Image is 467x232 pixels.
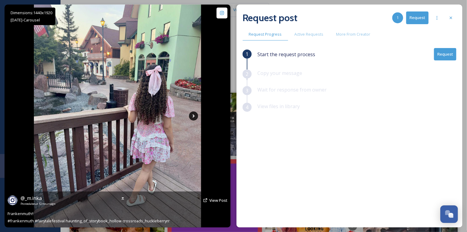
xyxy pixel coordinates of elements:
[246,104,248,111] span: 4
[209,198,227,203] a: View Post
[209,198,227,203] span: View Post
[336,31,371,37] span: More From Creator
[21,202,55,206] span: Posted about 12 hours ago
[21,195,42,201] span: @ _m.inka
[8,211,170,224] span: Frankenmuth!! #frankenmuth #fairytalefestival haunting_of_storybook_hollow crossroads_huckleberryrr
[406,11,429,24] button: Request
[34,5,201,227] img: Frankenmuth!! #frankenmuth #fairytalefestival haunting_of_storybook_hollow crossroads_huckleberryrr
[258,70,302,76] span: Copy your message
[397,15,399,21] span: 1
[258,86,327,93] span: Wait for response from owner
[434,48,456,60] button: Request
[21,195,55,202] a: @_m.inka
[258,51,315,58] span: Start the request process
[258,103,300,110] span: View files in library
[246,50,248,58] span: 1
[246,70,248,78] span: 2
[243,11,298,25] h2: Request post
[295,31,324,37] span: Active Requests
[246,87,248,94] span: 3
[440,205,458,223] button: Open Chat
[11,17,40,23] span: [DATE] - Carousel
[249,31,282,37] span: Request Progress
[11,10,52,15] span: Dimensions: 1440 x 1920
